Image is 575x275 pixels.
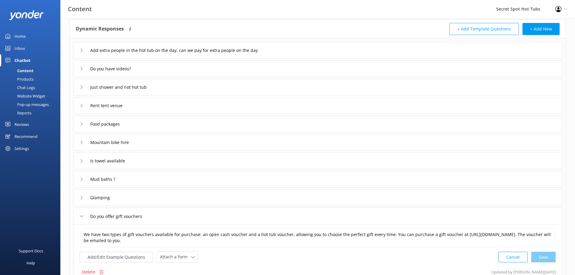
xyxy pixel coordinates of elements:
div: Home [14,30,26,42]
img: yonder-white-logo.png [9,10,44,20]
a: Content [4,66,60,75]
div: Products [4,75,34,83]
button: + Add Template Questions [449,23,519,35]
div: Reports [4,109,31,117]
div: Chat Logs [4,83,35,92]
a: Pop-up messages [4,100,60,109]
div: Pop-up messages [4,100,49,109]
div: Recommend [14,130,37,142]
div: Content [4,66,34,75]
div: Reviews [14,118,29,130]
span: Attach a form [160,254,191,260]
button: Add/Edit Example Questions [80,252,153,262]
button: Cancel [498,252,528,262]
a: Products [4,75,60,83]
h3: Content [68,4,92,14]
div: Settings [14,142,29,155]
a: Website Widget [4,92,60,100]
h4: Dynamic Responses [76,23,124,35]
div: Chatbot [14,54,30,66]
div: Inbox [14,42,25,54]
div: Help [27,257,35,269]
div: Website Widget [4,92,45,100]
textarea: We have two types of gift vouchers available for purchase: an open cash voucher and a hot tub vou... [80,228,555,247]
a: Reports [4,109,60,117]
div: Support Docs [19,245,43,257]
button: + Add New [522,23,560,35]
a: Chat Logs [4,83,60,92]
